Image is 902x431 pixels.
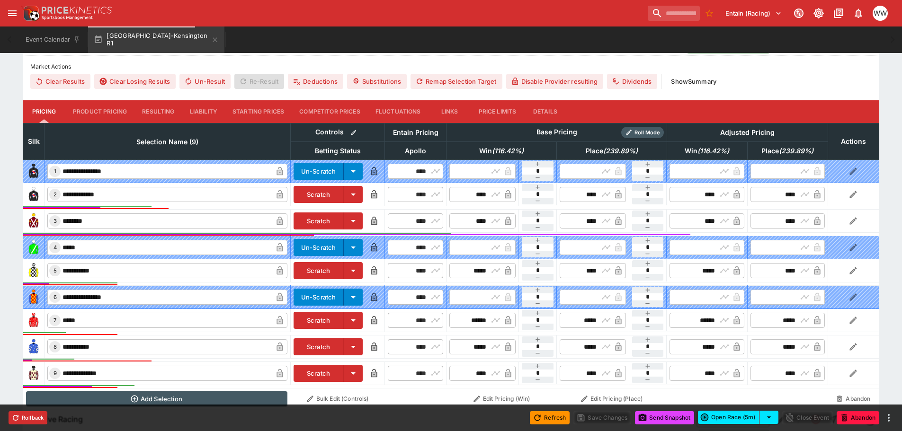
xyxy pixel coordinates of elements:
img: runner 5 [26,263,41,278]
button: Un-Result [179,74,230,89]
button: Scratch [294,338,344,355]
button: Scratch [294,365,344,382]
th: Controls [290,123,385,141]
button: Substitutions [347,74,407,89]
button: Resulting [134,100,182,123]
button: Price Limits [471,100,524,123]
button: Scratch [294,262,344,279]
div: William Wallace [873,6,888,21]
button: more [883,412,894,423]
button: Edit Pricing (Win) [449,391,554,406]
button: Disable Provider resulting [506,74,603,89]
img: runner 4 [26,240,41,255]
div: split button [698,411,778,424]
span: 5 [52,267,59,274]
th: Actions [828,123,879,159]
button: Un-Scratch [294,239,344,256]
button: Scratch [294,312,344,329]
span: Selection Name (9) [126,136,209,148]
button: Un-Scratch [294,289,344,306]
button: Event Calendar [20,26,86,53]
button: Documentation [830,5,847,22]
span: Roll Mode [631,129,664,137]
div: Show/hide Price Roll mode configuration. [621,127,664,138]
span: Re-Result [234,74,284,89]
img: runner 1 [26,164,41,179]
button: Notifications [850,5,867,22]
button: Un-Scratch [294,163,344,180]
span: 3 [52,218,59,224]
th: Silk [23,123,45,159]
th: Entain Pricing [385,123,447,141]
button: Product Pricing [65,100,134,123]
input: search [648,6,700,21]
span: Win(116.42%) [674,145,740,157]
button: Abandon [831,391,876,406]
button: Refresh [530,411,570,424]
span: Mark an event as closed and abandoned. [837,412,879,422]
button: Clear Losing Results [94,74,176,89]
span: Win(116.42%) [469,145,534,157]
button: William Wallace [870,3,891,24]
button: Pricing [23,100,65,123]
button: Toggle light/dark mode [810,5,827,22]
button: ShowSummary [665,74,722,89]
button: Liability [182,100,225,123]
button: Deductions [288,74,343,89]
button: Edit Pricing (Place) [560,391,664,406]
img: PriceKinetics [42,7,112,14]
th: Adjusted Pricing [667,123,828,141]
button: Scratch [294,186,344,203]
button: Competitor Prices [292,100,368,123]
button: Remap Selection Target [411,74,502,89]
em: ( 239.89 %) [779,145,813,157]
span: Betting Status [304,145,371,157]
em: ( 116.42 %) [492,145,524,157]
button: Send Snapshot [635,411,694,424]
em: ( 239.89 %) [603,145,638,157]
span: 4 [52,244,59,251]
button: Links [429,100,471,123]
button: No Bookmarks [702,6,717,21]
button: Scratch [294,212,344,229]
span: 8 [52,343,59,350]
img: Sportsbook Management [42,16,93,20]
span: 6 [52,294,59,300]
th: Apollo [385,141,447,159]
button: select merge strategy [759,411,778,424]
button: Bulk edit [348,126,360,139]
img: runner 8 [26,339,41,354]
span: 9 [52,370,59,377]
img: runner 6 [26,290,41,305]
button: Bulk Edit (Controls) [293,391,382,406]
button: Fluctuations [368,100,429,123]
button: Connected to PK [790,5,807,22]
span: 7 [52,317,58,324]
button: Select Tenant [720,6,787,21]
span: 1 [52,168,58,175]
img: runner 9 [26,366,41,381]
button: [GEOGRAPHIC_DATA]-Kensington R1 [88,26,224,53]
button: Rollback [9,411,47,424]
span: 2 [52,191,59,198]
button: Dividends [607,74,657,89]
img: PriceKinetics Logo [21,4,40,23]
button: Clear Results [30,74,90,89]
button: Abandon [837,411,879,424]
button: open drawer [4,5,21,22]
button: Add Selection [26,391,288,406]
div: Base Pricing [533,126,581,138]
img: runner 7 [26,313,41,328]
em: ( 116.42 %) [697,145,729,157]
img: runner 3 [26,213,41,229]
button: Details [524,100,566,123]
button: Open Race (5m) [698,411,759,424]
span: Place(239.89%) [751,145,824,157]
label: Market Actions [30,60,872,74]
img: runner 2 [26,187,41,202]
button: Starting Prices [225,100,292,123]
span: Place(239.89%) [575,145,648,157]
